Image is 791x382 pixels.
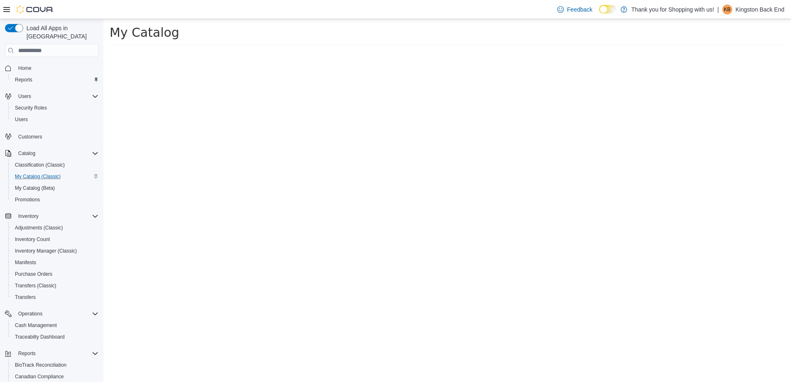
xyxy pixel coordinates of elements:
button: Home [2,62,102,74]
span: Inventory Manager (Classic) [12,246,98,256]
span: Cash Management [12,320,98,330]
button: Cash Management [8,320,102,331]
a: Reports [12,75,36,85]
span: Transfers [12,292,98,302]
a: Home [15,63,35,73]
span: Reports [18,350,36,357]
button: Security Roles [8,102,102,114]
button: Reports [8,74,102,86]
span: My Catalog [6,6,76,21]
button: Manifests [8,257,102,268]
button: Users [2,91,102,102]
span: Traceabilty Dashboard [15,334,65,340]
span: Purchase Orders [15,271,53,277]
span: Reports [15,349,98,358]
span: Load All Apps in [GEOGRAPHIC_DATA] [23,24,98,41]
img: Cova [17,5,54,14]
span: Security Roles [15,105,47,111]
a: Purchase Orders [12,269,56,279]
span: Adjustments (Classic) [12,223,98,233]
span: BioTrack Reconciliation [12,360,98,370]
button: Traceabilty Dashboard [8,331,102,343]
a: Transfers [12,292,39,302]
button: Promotions [8,194,102,205]
span: Users [12,115,98,124]
button: Adjustments (Classic) [8,222,102,234]
a: Traceabilty Dashboard [12,332,68,342]
span: Operations [15,309,98,319]
button: Users [15,91,34,101]
button: Inventory [15,211,42,221]
span: Purchase Orders [12,269,98,279]
span: Manifests [15,259,36,266]
a: BioTrack Reconciliation [12,360,70,370]
span: Catalog [18,150,35,157]
a: Classification (Classic) [12,160,68,170]
span: My Catalog (Beta) [15,185,55,191]
span: Operations [18,310,43,317]
a: Cash Management [12,320,60,330]
span: Canadian Compliance [12,372,98,382]
span: Inventory [15,211,98,221]
button: Transfers [8,291,102,303]
span: Feedback [567,5,592,14]
button: Catalog [2,148,102,159]
a: Adjustments (Classic) [12,223,66,233]
button: Operations [15,309,46,319]
span: Inventory [18,213,38,220]
button: My Catalog (Beta) [8,182,102,194]
a: Users [12,115,31,124]
button: My Catalog (Classic) [8,171,102,182]
span: Manifests [12,258,98,267]
span: Inventory Count [15,236,50,243]
button: Reports [2,348,102,359]
span: Home [18,65,31,72]
span: Users [15,116,28,123]
span: Transfers (Classic) [15,282,56,289]
span: Security Roles [12,103,98,113]
a: Transfers (Classic) [12,281,60,291]
button: Inventory Manager (Classic) [8,245,102,257]
span: KB [724,5,731,14]
span: Promotions [15,196,40,203]
span: Users [15,91,98,101]
span: Customers [15,131,98,141]
a: Inventory Count [12,234,53,244]
span: Adjustments (Classic) [15,224,63,231]
button: Operations [2,308,102,320]
button: Customers [2,130,102,142]
span: Home [15,63,98,73]
span: BioTrack Reconciliation [15,362,67,368]
a: My Catalog (Beta) [12,183,58,193]
span: Reports [15,76,32,83]
p: | [717,5,719,14]
button: Users [8,114,102,125]
span: Cash Management [15,322,57,329]
span: Catalog [15,148,98,158]
a: Inventory Manager (Classic) [12,246,80,256]
button: Catalog [15,148,38,158]
span: My Catalog (Classic) [12,172,98,181]
a: My Catalog (Classic) [12,172,64,181]
span: Traceabilty Dashboard [12,332,98,342]
p: Thank you for Shopping with us! [631,5,714,14]
button: Inventory [2,210,102,222]
span: Customers [18,134,42,140]
span: Promotions [12,195,98,205]
div: Kingston Back End [722,5,732,14]
span: Users [18,93,31,100]
span: My Catalog (Classic) [15,173,61,180]
button: Classification (Classic) [8,159,102,171]
button: Reports [15,349,39,358]
input: Dark Mode [599,5,616,14]
a: Feedback [554,1,596,18]
span: Transfers [15,294,36,301]
a: Customers [15,132,46,142]
a: Security Roles [12,103,50,113]
button: Transfers (Classic) [8,280,102,291]
button: Inventory Count [8,234,102,245]
span: Classification (Classic) [12,160,98,170]
button: BioTrack Reconciliation [8,359,102,371]
span: Inventory Manager (Classic) [15,248,77,254]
